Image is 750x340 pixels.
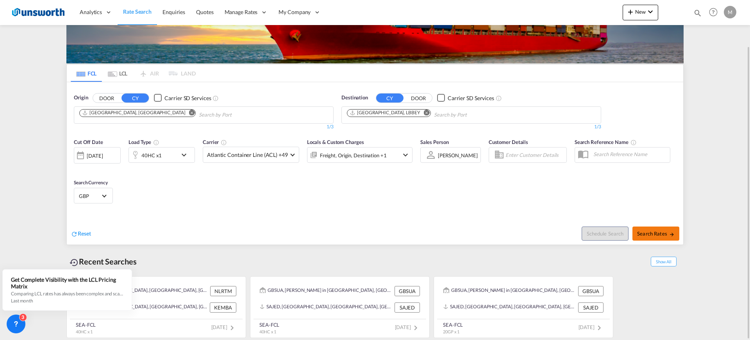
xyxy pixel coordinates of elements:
[78,107,276,121] md-chips-wrap: Chips container. Use arrow keys to select chips.
[221,139,227,146] md-icon: The selected Trucker/Carrierwill be displayed in the rate results If the rates are from another f...
[250,276,430,338] recent-search-card: GBSUA, [PERSON_NAME] in [GEOGRAPHIC_DATA], [GEOGRAPHIC_DATA], [GEOGRAPHIC_DATA], [GEOGRAPHIC_DATA...
[395,324,420,330] span: [DATE]
[411,323,420,333] md-icon: icon-chevron-right
[505,149,564,161] input: Enter Customer Details
[376,94,404,103] button: CY
[76,302,208,313] div: KEMBA, Mombasa, Kenya, Eastern Africa, Africa
[489,139,528,145] span: Customer Details
[630,139,637,146] md-icon: Your search will be saved by the below given name
[82,110,187,116] div: Press delete to remove this chip.
[724,6,736,18] div: M
[78,230,91,237] span: Reset
[74,180,108,185] span: Search Currency
[626,7,635,16] md-icon: icon-plus 400-fg
[448,94,494,102] div: Carrier SD Services
[443,286,576,296] div: GBSUA, Sutton in Ashfield, NTT, United Kingdom, GB & Ireland, Europe
[76,329,93,334] span: 40HC x 1
[438,152,478,158] div: [PERSON_NAME]
[129,139,159,145] span: Load Type
[66,253,140,270] div: Recent Searches
[102,65,133,82] md-tab-item: LCL
[707,5,720,19] span: Help
[582,227,629,241] button: Note: By default Schedule search will only considerorigin ports, destination ports and cut off da...
[87,152,103,159] div: [DATE]
[405,94,432,103] button: DOOR
[578,302,604,313] div: SAJED
[199,109,273,121] input: Chips input.
[579,324,604,330] span: [DATE]
[693,9,702,17] md-icon: icon-magnify
[129,147,195,163] div: 40HC x1icon-chevron-down
[341,94,368,102] span: Destination
[74,94,88,102] span: Origin
[79,192,101,200] span: GBP
[632,227,679,241] button: Search Ratesicon-arrow-right
[443,329,459,334] span: 20GP x 1
[80,8,102,16] span: Analytics
[260,302,393,313] div: SAJED, Jeddah, Saudi Arabia, Middle East, Middle East
[82,110,185,116] div: London Gateway Port, GBLGP
[71,230,78,237] md-icon: icon-refresh
[419,110,430,117] button: Remove
[637,230,675,237] span: Search Rates
[307,147,412,163] div: Freight Origin Destination Factory Stuffingicon-chevron-down
[420,139,449,145] span: Sales Person
[74,147,121,164] div: [DATE]
[341,124,601,130] div: 1/3
[669,232,675,237] md-icon: icon-arrow-right
[67,82,683,245] div: OriginDOOR CY Checkbox No InkUnchecked: Search for CY (Container Yard) services for all selected ...
[74,139,103,145] span: Cut Off Date
[196,9,213,15] span: Quotes
[437,149,479,161] md-select: Sales Person: Monica Nam
[76,286,208,296] div: NLRTM, Rotterdam, Netherlands, Western Europe, Europe
[211,324,237,330] span: [DATE]
[307,139,364,145] span: Locals & Custom Charges
[71,230,91,238] div: icon-refreshReset
[350,110,420,116] div: Beirut, LBBEY
[437,94,494,102] md-checkbox: Checkbox No Ink
[184,110,195,117] button: Remove
[74,124,334,130] div: 1/3
[346,107,511,121] md-chips-wrap: Chips container. Use arrow keys to select chips.
[70,258,79,267] md-icon: icon-backup-restore
[350,110,422,116] div: Press delete to remove this chip.
[395,302,420,313] div: SAJED
[210,286,236,296] div: NLRTM
[646,7,655,16] md-icon: icon-chevron-down
[434,109,508,121] input: Chips input.
[210,302,236,313] div: KEMBA
[141,150,162,161] div: 40HC x1
[71,65,196,82] md-pagination-wrapper: Use the left and right arrow keys to navigate between tabs
[443,321,463,328] div: SEA-FCL
[153,139,159,146] md-icon: icon-information-outline
[154,94,211,102] md-checkbox: Checkbox No Ink
[123,8,152,15] span: Rate Search
[443,302,576,313] div: SAJED, Jeddah, Saudi Arabia, Middle East, Middle East
[212,95,219,101] md-icon: Unchecked: Search for CY (Container Yard) services for all selected carriers.Checked : Search for...
[623,5,658,20] button: icon-plus 400-fgNewicon-chevron-down
[12,4,64,21] img: 3748d800213711f08852f18dcb6d8936.jpg
[496,95,502,101] md-icon: Unchecked: Search for CY (Container Yard) services for all selected carriers.Checked : Search for...
[401,150,410,160] md-icon: icon-chevron-down
[71,65,102,82] md-tab-item: FCL
[179,150,193,160] md-icon: icon-chevron-down
[575,139,637,145] span: Search Reference Name
[121,94,149,103] button: CY
[434,276,613,338] recent-search-card: GBSUA, [PERSON_NAME] in [GEOGRAPHIC_DATA], [GEOGRAPHIC_DATA], [GEOGRAPHIC_DATA], [GEOGRAPHIC_DATA...
[203,139,227,145] span: Carrier
[162,9,185,15] span: Enquiries
[259,321,279,328] div: SEA-FCL
[164,94,211,102] div: Carrier SD Services
[259,329,276,334] span: 40HC x 1
[395,286,420,296] div: GBSUA
[626,9,655,15] span: New
[74,163,80,173] md-datepicker: Select
[225,8,258,16] span: Manage Rates
[595,323,604,333] md-icon: icon-chevron-right
[578,286,604,296] div: GBSUA
[707,5,724,20] div: Help
[651,257,677,266] span: Show All
[207,151,288,159] span: Atlantic Container Line (ACL) +49
[279,8,311,16] span: My Company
